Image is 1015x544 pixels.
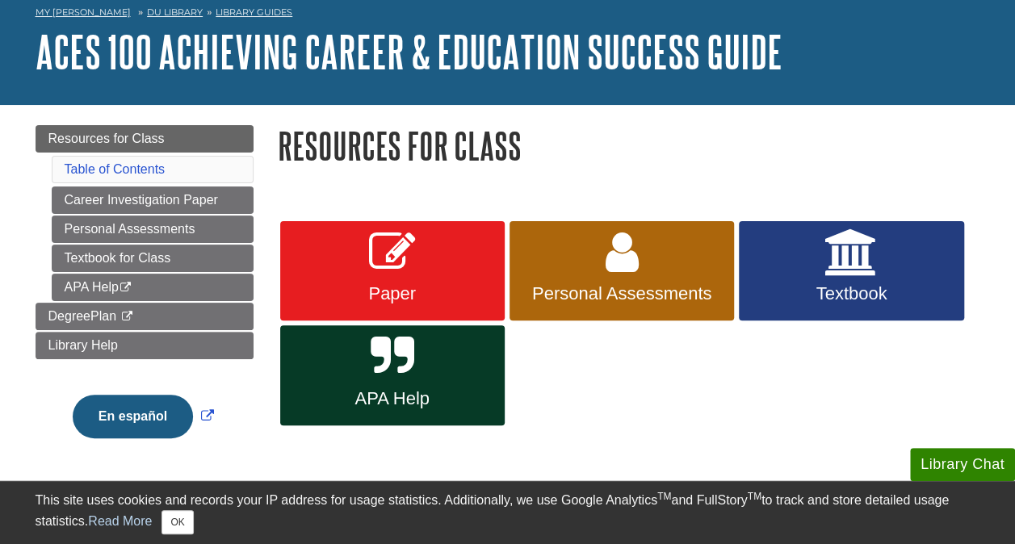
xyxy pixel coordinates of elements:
a: Personal Assessments [52,216,254,243]
a: Personal Assessments [510,221,734,321]
span: Personal Assessments [522,283,722,304]
h1: Resources for Class [278,125,980,166]
a: DegreePlan [36,303,254,330]
span: APA Help [292,388,493,409]
i: This link opens in a new window [120,312,133,322]
a: ACES 100 Achieving Career & Education Success Guide [36,27,782,77]
a: DU Library [147,6,203,18]
span: Paper [292,283,493,304]
a: Library Help [36,332,254,359]
nav: breadcrumb [36,2,980,27]
span: Library Help [48,338,118,352]
sup: TM [657,491,671,502]
a: Read More [88,514,152,528]
span: Resources for Class [48,132,165,145]
span: Textbook [751,283,951,304]
a: APA Help [52,274,254,301]
span: DegreePlan [48,309,117,323]
a: Paper [280,221,505,321]
i: This link opens in a new window [119,282,132,293]
button: En español [73,395,193,438]
div: Guide Page Menu [36,125,254,466]
a: APA Help [280,325,505,425]
button: Close [161,510,193,534]
a: Textbook [739,221,963,321]
a: Library Guides [216,6,292,18]
a: Link opens in new window [69,409,218,423]
a: Career Investigation Paper [52,186,254,214]
a: Resources for Class [36,125,254,153]
sup: TM [748,491,761,502]
div: This site uses cookies and records your IP address for usage statistics. Additionally, we use Goo... [36,491,980,534]
a: Textbook for Class [52,245,254,272]
button: Library Chat [910,448,1015,481]
a: My [PERSON_NAME] [36,6,131,19]
a: Table of Contents [65,162,166,176]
